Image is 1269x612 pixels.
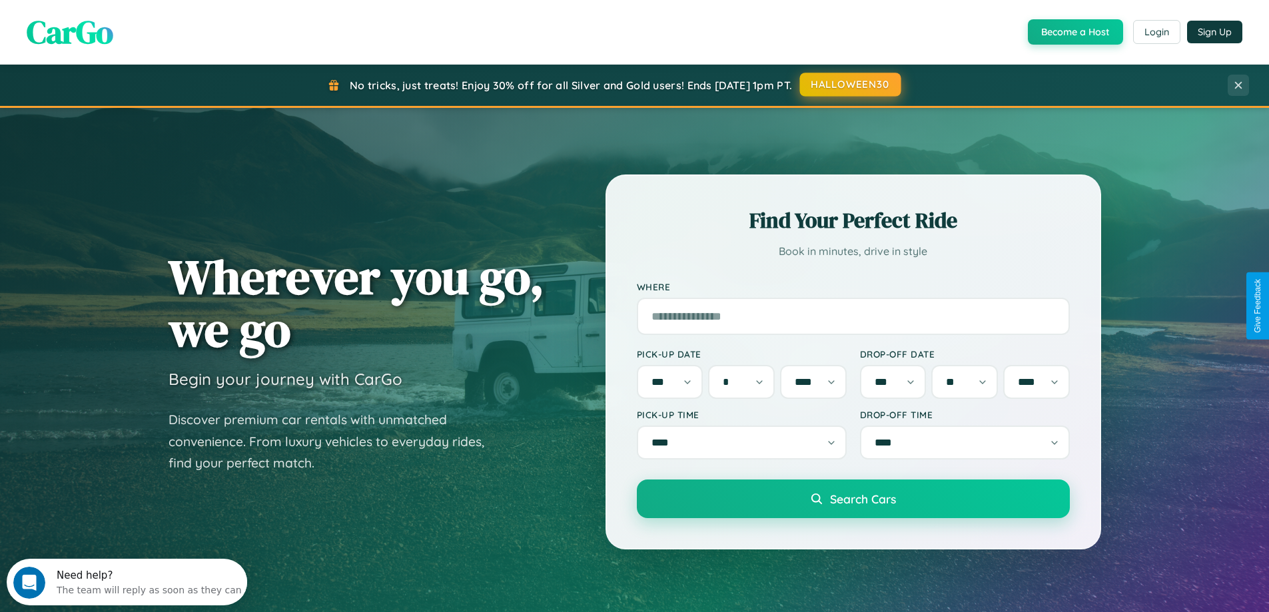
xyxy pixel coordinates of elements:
[7,559,247,605] iframe: Intercom live chat discovery launcher
[1187,21,1242,43] button: Sign Up
[1133,20,1180,44] button: Login
[800,73,901,97] button: HALLOWEEN30
[27,10,113,54] span: CarGo
[637,409,847,420] label: Pick-up Time
[50,22,235,36] div: The team will reply as soon as they can
[169,250,544,356] h1: Wherever you go, we go
[1028,19,1123,45] button: Become a Host
[50,11,235,22] div: Need help?
[860,409,1070,420] label: Drop-off Time
[1253,279,1262,333] div: Give Feedback
[637,242,1070,261] p: Book in minutes, drive in style
[637,348,847,360] label: Pick-up Date
[350,79,792,92] span: No tricks, just treats! Enjoy 30% off for all Silver and Gold users! Ends [DATE] 1pm PT.
[830,491,896,506] span: Search Cars
[637,206,1070,235] h2: Find Your Perfect Ride
[860,348,1070,360] label: Drop-off Date
[5,5,248,42] div: Open Intercom Messenger
[637,281,1070,292] label: Where
[637,479,1070,518] button: Search Cars
[169,369,402,389] h3: Begin your journey with CarGo
[13,567,45,599] iframe: Intercom live chat
[169,409,502,474] p: Discover premium car rentals with unmatched convenience. From luxury vehicles to everyday rides, ...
